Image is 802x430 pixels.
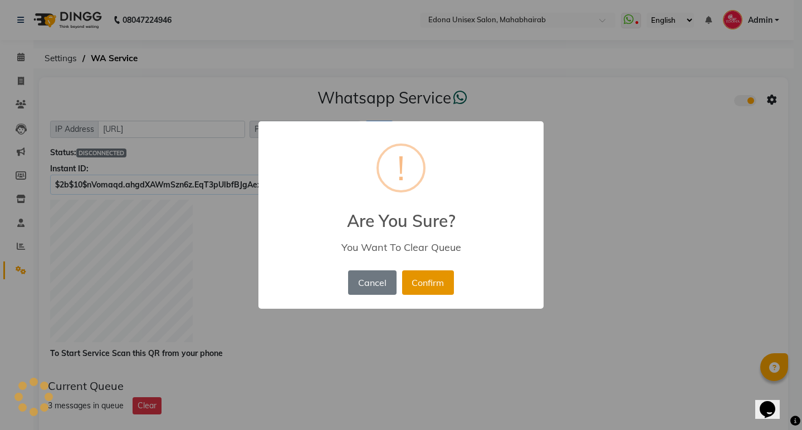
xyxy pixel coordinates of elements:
[402,270,454,295] button: Confirm
[258,197,544,231] h2: Are You Sure?
[397,146,405,190] div: !
[275,241,527,254] div: You Want To Clear Queue
[348,270,396,295] button: Cancel
[755,385,791,419] iframe: chat widget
